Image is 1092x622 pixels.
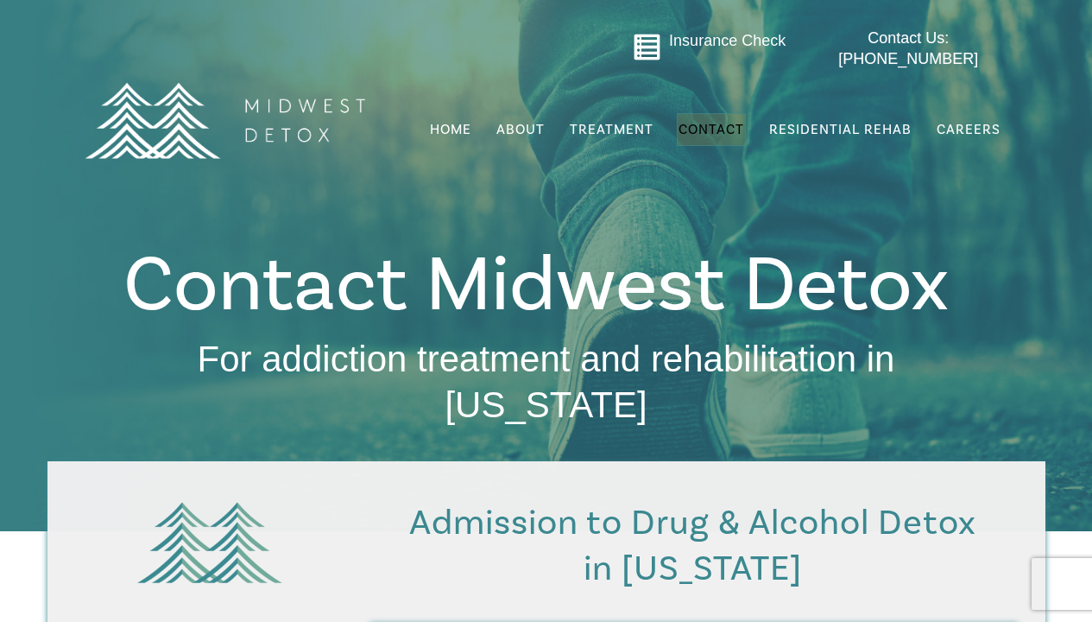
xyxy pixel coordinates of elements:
a: Home [428,113,473,146]
a: Residential Rehab [767,113,913,146]
span: Residential Rehab [769,121,912,138]
img: MD Logo Horitzontal white-01 (1) (1) [73,45,376,196]
span: Contact Midwest Detox [123,235,949,335]
a: Go to midwestdetox.com/message-form-page/ [633,33,661,67]
a: Insurance Check [669,32,786,49]
span: Admission to Drug & Alcohol Detox in [US_STATE] [409,500,976,592]
a: Contact Us: [PHONE_NUMBER] [805,29,1013,69]
img: green tree logo-01 (1) [128,489,292,596]
span: About [496,123,545,136]
span: Contact Us: [PHONE_NUMBER] [838,29,978,67]
span: Contact [679,123,744,136]
span: Treatment [570,123,653,136]
a: Careers [935,113,1002,146]
span: Careers [937,121,1000,138]
a: Contact [677,113,746,146]
a: About [495,113,546,146]
span: Home [430,121,471,138]
a: Treatment [568,113,655,146]
span: For addiction treatment and rehabilitation in [US_STATE] [198,339,895,425]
